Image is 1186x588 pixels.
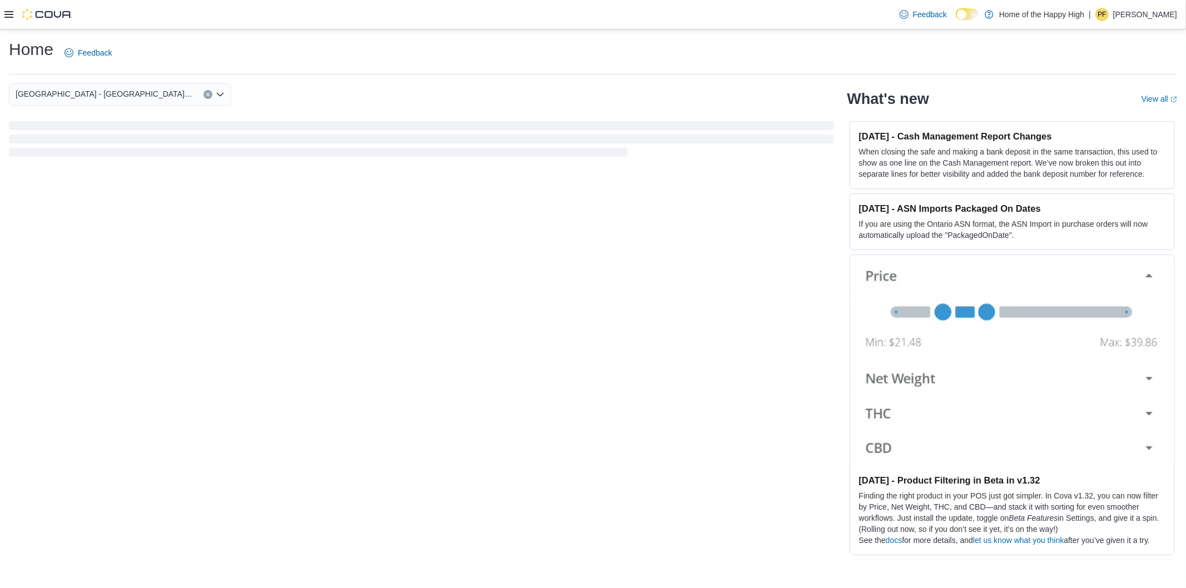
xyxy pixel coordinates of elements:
[859,475,1165,486] h3: [DATE] - Product Filtering in Beta in v1.32
[16,87,192,101] span: [GEOGRAPHIC_DATA] - [GEOGRAPHIC_DATA] - Fire & Flower
[913,9,947,20] span: Feedback
[1098,8,1106,21] span: PF
[886,536,902,545] a: docs
[859,535,1165,546] p: See the for more details, and after you’ve given it a try.
[1113,8,1177,21] p: [PERSON_NAME]
[216,90,225,99] button: Open list of options
[9,123,834,159] span: Loading
[847,90,929,108] h2: What's new
[973,536,1064,545] a: let us know what you think
[1089,8,1091,21] p: |
[859,218,1165,241] p: If you are using the Ontario ASN format, the ASN Import in purchase orders will now automatically...
[1009,514,1058,522] em: Beta Features
[204,90,212,99] button: Clear input
[859,131,1165,142] h3: [DATE] - Cash Management Report Changes
[859,146,1165,180] p: When closing the safe and making a bank deposit in the same transaction, this used to show as one...
[1095,8,1109,21] div: Parker Frampton
[956,8,979,20] input: Dark Mode
[999,8,1084,21] p: Home of the Happy High
[859,490,1165,535] p: Finding the right product in your POS just got simpler. In Cova v1.32, you can now filter by Pric...
[78,47,112,58] span: Feedback
[1170,96,1177,103] svg: External link
[60,42,116,64] a: Feedback
[1142,94,1177,103] a: View allExternal link
[859,203,1165,214] h3: [DATE] - ASN Imports Packaged On Dates
[22,9,72,20] img: Cova
[9,38,53,61] h1: Home
[895,3,951,26] a: Feedback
